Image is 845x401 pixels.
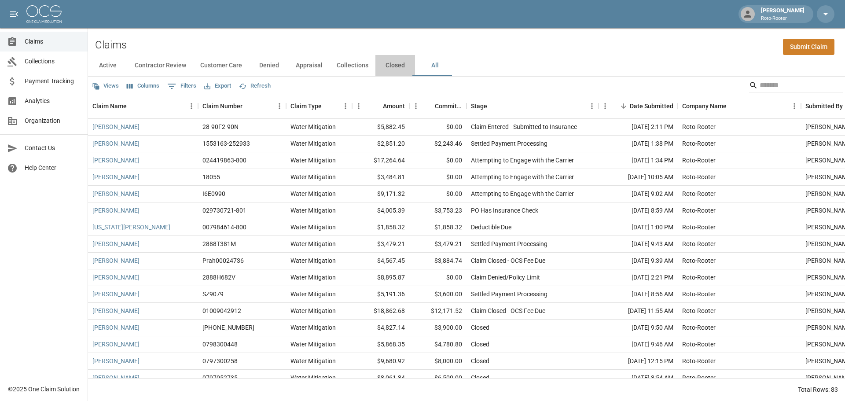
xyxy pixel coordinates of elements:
[599,253,678,269] div: [DATE] 9:39 AM
[630,94,673,118] div: Date Submitted
[90,79,121,93] button: Views
[202,173,220,181] div: 18055
[242,100,255,112] button: Sort
[290,290,336,298] div: Water Mitigation
[682,239,716,248] div: Roto-Rooter
[682,122,716,131] div: Roto-Rooter
[5,5,23,23] button: open drawer
[352,253,409,269] div: $4,567.45
[249,55,289,76] button: Denied
[682,340,716,349] div: Roto-Rooter
[290,323,336,332] div: Water Mitigation
[435,94,462,118] div: Committed Amount
[352,169,409,186] div: $3,484.81
[471,206,538,215] div: PO Has Insurance Check
[330,55,375,76] button: Collections
[352,303,409,320] div: $18,862.68
[92,156,140,165] a: [PERSON_NAME]
[471,156,574,165] div: Attempting to Engage with the Carrier
[409,303,467,320] div: $12,171.52
[471,94,487,118] div: Stage
[409,253,467,269] div: $3,884.74
[202,79,233,93] button: Export
[409,169,467,186] div: $0.00
[165,79,198,93] button: Show filters
[290,340,336,349] div: Water Mitigation
[409,136,467,152] div: $2,243.46
[237,79,273,93] button: Refresh
[409,219,467,236] div: $1,858.32
[599,336,678,353] div: [DATE] 9:46 AM
[409,353,467,370] div: $8,000.00
[409,320,467,336] div: $3,900.00
[682,189,716,198] div: Roto-Rooter
[25,57,81,66] span: Collections
[682,373,716,382] div: Roto-Rooter
[471,357,489,365] div: Closed
[322,100,334,112] button: Sort
[290,306,336,315] div: Water Mitigation
[352,370,409,386] div: $8,061.84
[352,353,409,370] div: $9,680.92
[352,186,409,202] div: $9,171.32
[599,370,678,386] div: [DATE] 8:54 AM
[415,55,455,76] button: All
[202,273,235,282] div: 2888H682V
[290,239,336,248] div: Water Mitigation
[202,122,239,131] div: 28-90F2-90N
[185,99,198,113] button: Menu
[202,94,242,118] div: Claim Number
[290,122,336,131] div: Water Mitigation
[409,336,467,353] div: $4,780.80
[682,156,716,165] div: Roto-Rooter
[273,99,286,113] button: Menu
[599,169,678,186] div: [DATE] 10:05 AM
[352,320,409,336] div: $4,827.14
[599,219,678,236] div: [DATE] 1:00 PM
[290,206,336,215] div: Water Mitigation
[682,357,716,365] div: Roto-Rooter
[286,94,352,118] div: Claim Type
[352,236,409,253] div: $3,479.21
[92,239,140,248] a: [PERSON_NAME]
[202,340,238,349] div: 0798300448
[471,373,489,382] div: Closed
[409,269,467,286] div: $0.00
[352,336,409,353] div: $5,868.35
[290,256,336,265] div: Water Mitigation
[371,100,383,112] button: Sort
[409,286,467,303] div: $3,600.00
[352,202,409,219] div: $4,005.39
[599,320,678,336] div: [DATE] 9:50 AM
[290,357,336,365] div: Water Mitigation
[682,306,716,315] div: Roto-Rooter
[290,273,336,282] div: Water Mitigation
[202,223,246,232] div: 007984614-800
[202,357,238,365] div: 0797300258
[290,156,336,165] div: Water Mitigation
[682,94,727,118] div: Company Name
[409,94,467,118] div: Committed Amount
[25,96,81,106] span: Analytics
[471,189,574,198] div: Attempting to Engage with the Carrier
[352,269,409,286] div: $8,895.87
[375,55,415,76] button: Closed
[422,100,435,112] button: Sort
[409,202,467,219] div: $3,753.23
[25,77,81,86] span: Payment Tracking
[92,306,140,315] a: [PERSON_NAME]
[128,55,193,76] button: Contractor Review
[682,273,716,282] div: Roto-Rooter
[92,273,140,282] a: [PERSON_NAME]
[682,139,716,148] div: Roto-Rooter
[599,269,678,286] div: [DATE] 2:21 PM
[471,273,540,282] div: Claim Denied/Policy Limit
[788,99,801,113] button: Menu
[409,99,422,113] button: Menu
[682,223,716,232] div: Roto-Rooter
[599,119,678,136] div: [DATE] 2:11 PM
[409,370,467,386] div: $6,500.00
[617,100,630,112] button: Sort
[92,357,140,365] a: [PERSON_NAME]
[599,186,678,202] div: [DATE] 9:02 AM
